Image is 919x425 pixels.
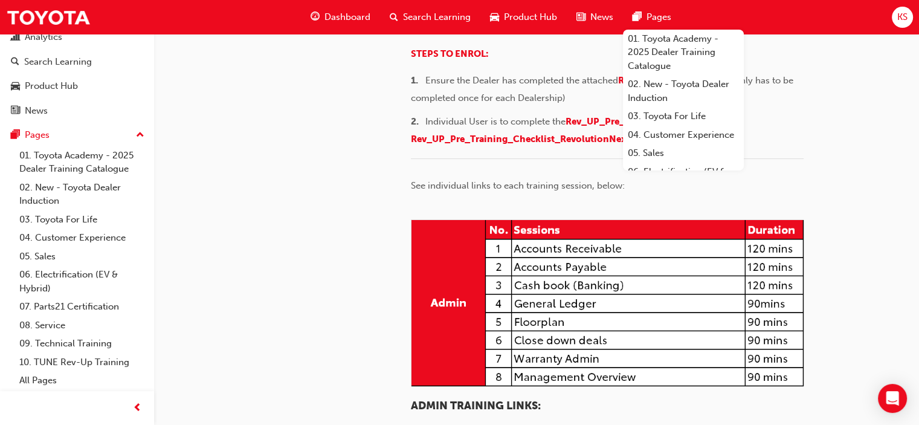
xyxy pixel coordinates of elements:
span: search-icon [11,57,19,68]
span: car-icon [11,81,20,92]
div: Pages [25,128,50,142]
span: Ensure the Dealer has completed the attached [425,75,618,86]
a: 03. Toyota For Life [623,107,744,126]
a: Product Hub [5,75,149,97]
button: Pages [5,124,149,146]
a: 06. Electrification (EV & Hybrid) [623,163,744,195]
a: news-iconNews [567,5,623,30]
span: News [590,10,613,24]
div: Product Hub [25,79,78,93]
div: Search Learning [24,55,92,69]
a: Analytics [5,26,149,48]
a: 04. Customer Experience [15,229,149,247]
a: News [5,100,149,122]
a: 01. Toyota Academy - 2025 Dealer Training Catalogue [15,146,149,178]
span: KS [897,10,908,24]
a: 03. Toyota For Life [15,210,149,229]
span: Product Hub [504,10,557,24]
span: See individual links to each training session, below: [411,180,625,191]
span: Pages [647,10,671,24]
button: KS [892,7,913,28]
img: Trak [6,4,91,31]
span: guage-icon [311,10,320,25]
span: 1. ​ [411,75,425,86]
span: prev-icon [133,401,142,416]
span: up-icon [136,128,144,143]
span: news-icon [11,106,20,117]
span: search-icon [390,10,398,25]
a: pages-iconPages [623,5,681,30]
span: 2. ​ [411,116,425,127]
a: STEPS TO ENROL: [411,48,489,59]
a: 08. Service [15,316,149,335]
a: car-iconProduct Hub [480,5,567,30]
a: 04. Customer Experience [623,126,744,144]
a: Rev_UP_Pre_Training_Checklist_RevolutionNext [411,134,630,144]
a: Search Learning [5,51,149,73]
a: 01. Toyota Academy - 2025 Dealer Training Catalogue [623,30,744,76]
span: Search Learning [403,10,471,24]
a: All Pages [15,371,149,390]
a: search-iconSearch Learning [380,5,480,30]
span: car-icon [490,10,499,25]
a: 05. Sales [15,247,149,266]
span: chart-icon [11,32,20,43]
span: ADMIN TRAINING LINKS: [411,399,541,412]
a: 10. TUNE Rev-Up Training [15,353,149,372]
span: news-icon [576,10,585,25]
a: 02. New - Toyota Dealer Induction [15,178,149,210]
div: News [25,104,48,118]
div: Analytics [25,30,62,44]
a: 09. Technical Training [15,334,149,353]
a: 06. Electrification (EV & Hybrid) [15,265,149,297]
a: 07. Parts21 Certification [15,297,149,316]
div: Open Intercom Messenger [878,384,907,413]
a: Rev_UP_Pre_Training_Checklist [566,116,709,127]
span: pages-icon [11,130,20,141]
a: RevUP Service Agreement [618,75,729,86]
a: 05. Sales [623,144,744,163]
a: guage-iconDashboard [301,5,380,30]
span: Dashboard [324,10,370,24]
a: 02. New - Toyota Dealer Induction [623,75,744,107]
span: pages-icon [633,10,642,25]
span: Individual User is to complete the [425,116,566,127]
